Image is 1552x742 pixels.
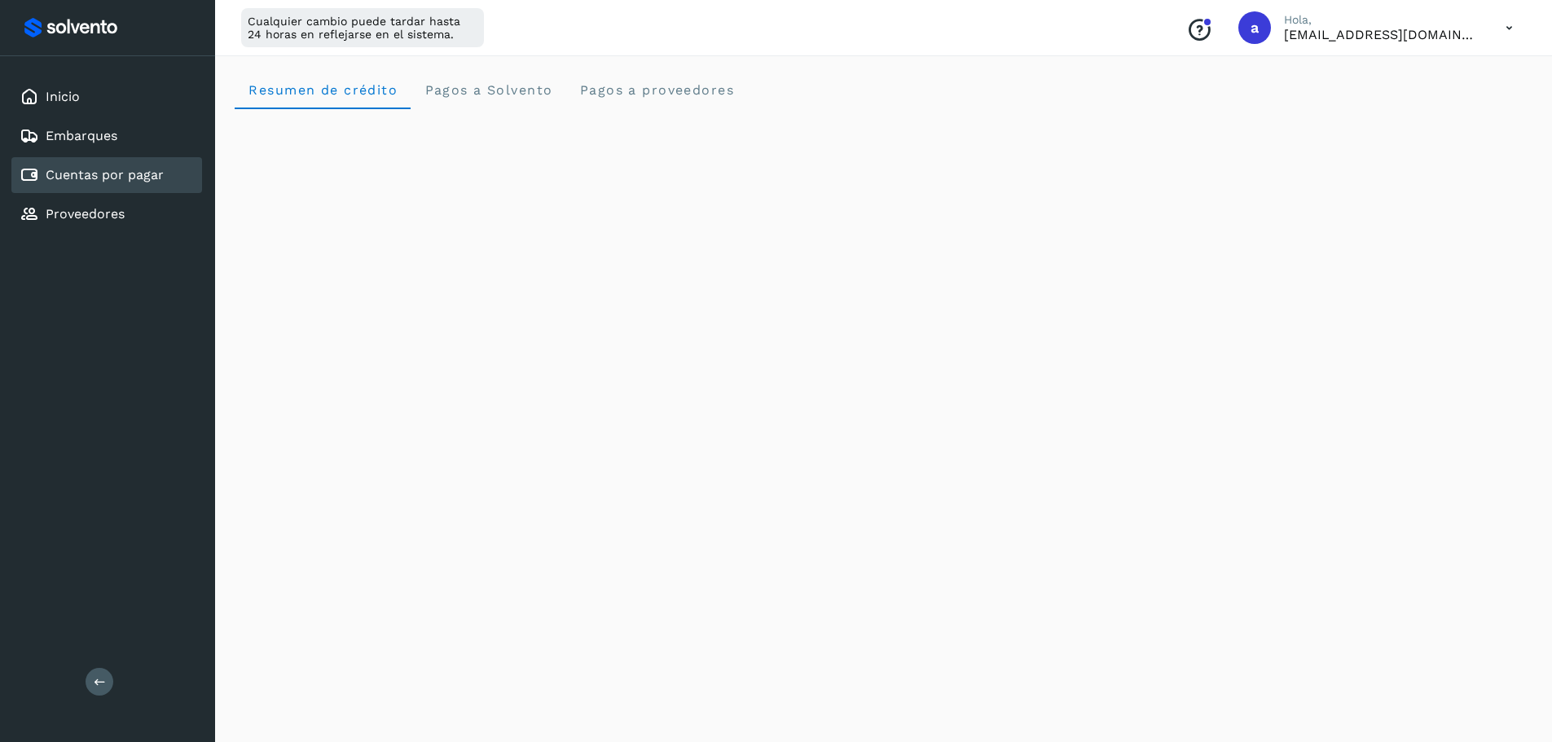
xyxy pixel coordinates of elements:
[11,196,202,232] div: Proveedores
[424,82,552,98] span: Pagos a Solvento
[11,79,202,115] div: Inicio
[46,89,80,104] a: Inicio
[578,82,734,98] span: Pagos a proveedores
[1284,13,1479,27] p: Hola,
[46,206,125,222] a: Proveedores
[11,157,202,193] div: Cuentas por pagar
[46,128,117,143] a: Embarques
[1284,27,1479,42] p: administracion@aplogistica.com
[248,82,398,98] span: Resumen de crédito
[46,167,164,182] a: Cuentas por pagar
[241,8,484,47] div: Cualquier cambio puede tardar hasta 24 horas en reflejarse en el sistema.
[11,118,202,154] div: Embarques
